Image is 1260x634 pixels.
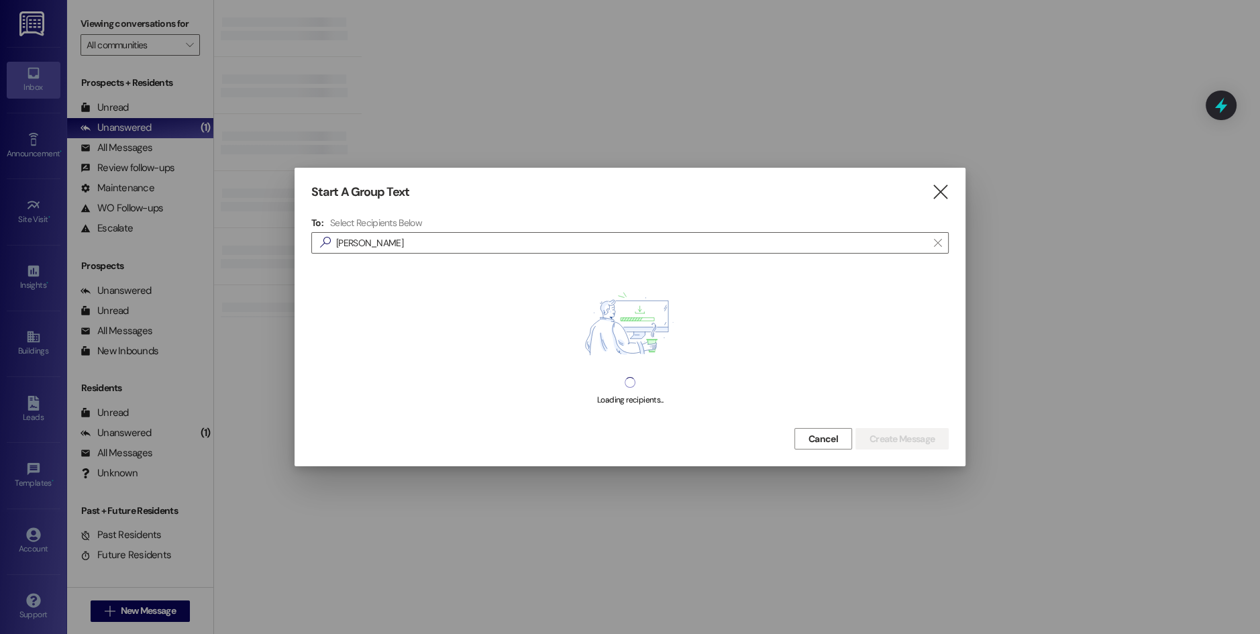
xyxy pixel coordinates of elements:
[794,428,852,450] button: Cancel
[311,184,409,200] h3: Start A Group Text
[311,217,323,229] h3: To:
[933,237,941,248] i: 
[855,428,949,450] button: Create Message
[597,393,663,407] div: Loading recipients...
[315,235,336,250] i: 
[808,432,838,446] span: Cancel
[931,185,949,199] i: 
[927,233,948,253] button: Clear text
[330,217,422,229] h4: Select Recipients Below
[870,432,935,446] span: Create Message
[336,233,927,252] input: Search for any contact or apartment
